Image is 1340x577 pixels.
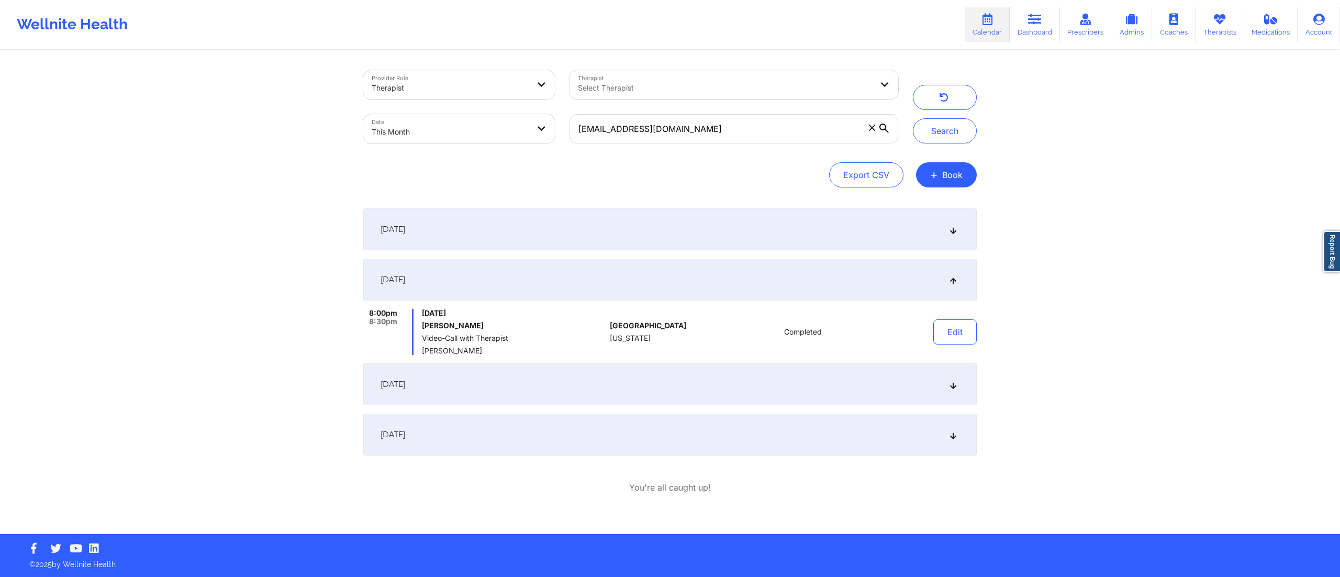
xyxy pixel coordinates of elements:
[369,317,397,326] span: 8:30pm
[610,334,651,342] span: [US_STATE]
[610,321,686,330] span: [GEOGRAPHIC_DATA]
[372,120,529,143] div: This Month
[369,309,397,317] span: 8:00pm
[381,224,405,235] span: [DATE]
[372,76,529,99] div: Therapist
[629,482,711,494] p: You're all caught up!
[422,334,606,342] span: Video-Call with Therapist
[1010,7,1060,42] a: Dashboard
[381,379,405,390] span: [DATE]
[829,162,903,187] button: Export CSV
[933,319,977,345] button: Edit
[422,321,606,330] h6: [PERSON_NAME]
[422,347,606,355] span: [PERSON_NAME]
[569,114,898,143] input: Search by patient email
[965,7,1010,42] a: Calendar
[1323,231,1340,272] a: Report Bug
[1298,7,1340,42] a: Account
[1244,7,1298,42] a: Medications
[913,118,977,143] button: Search
[1111,7,1152,42] a: Admins
[916,162,977,187] button: +Book
[930,172,938,177] span: +
[1196,7,1244,42] a: Therapists
[1152,7,1196,42] a: Coaches
[381,429,405,440] span: [DATE]
[1060,7,1112,42] a: Prescribers
[22,552,1318,570] p: © 2025 by Wellnite Health
[381,274,405,285] span: [DATE]
[784,328,822,336] span: Completed
[422,309,606,317] span: [DATE]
